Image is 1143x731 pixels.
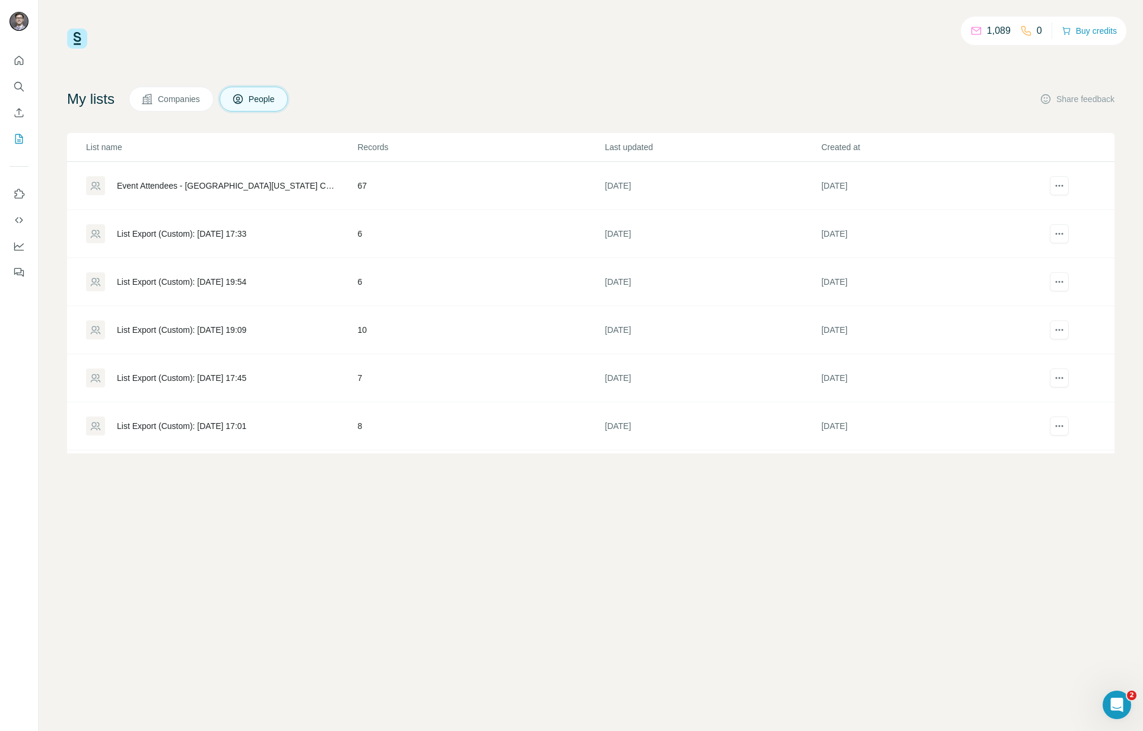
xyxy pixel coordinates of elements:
td: [DATE] [821,354,1037,402]
td: 6 [357,258,604,306]
div: List Export (Custom): [DATE] 17:01 [117,420,246,432]
div: Event Attendees - [GEOGRAPHIC_DATA][US_STATE] CRE State of the Market - Event Attendees - [GEOGRA... [117,180,337,192]
td: 67 [357,162,604,210]
div: List Export (Custom): [DATE] 17:45 [117,372,246,384]
button: actions [1050,417,1069,436]
button: actions [1050,224,1069,243]
td: [DATE] [821,306,1037,354]
div: List Export (Custom): [DATE] 17:33 [117,228,246,240]
button: My lists [9,128,28,150]
td: 7 [357,354,604,402]
td: [DATE] [821,450,1037,498]
td: 13 [357,450,604,498]
button: Share feedback [1040,93,1115,105]
td: 10 [357,306,604,354]
button: Search [9,76,28,97]
td: 6 [357,210,604,258]
td: [DATE] [604,354,821,402]
div: List Export (Custom): [DATE] 19:54 [117,276,246,288]
td: [DATE] [604,210,821,258]
td: 8 [357,402,604,450]
p: Records [357,141,604,153]
button: Enrich CSV [9,102,28,123]
td: [DATE] [821,402,1037,450]
button: Buy credits [1062,23,1117,39]
button: Feedback [9,262,28,283]
span: People [249,93,276,105]
td: [DATE] [604,450,821,498]
td: [DATE] [821,162,1037,210]
button: actions [1050,176,1069,195]
img: Surfe Logo [67,28,87,49]
img: Avatar [9,12,28,31]
button: Dashboard [9,236,28,257]
p: 1,089 [987,24,1011,38]
span: Companies [158,93,201,105]
td: [DATE] [604,402,821,450]
td: [DATE] [604,258,821,306]
h4: My lists [67,90,115,109]
button: actions [1050,272,1069,291]
button: Quick start [9,50,28,71]
button: actions [1050,320,1069,339]
p: 0 [1037,24,1042,38]
td: [DATE] [604,306,821,354]
button: Use Surfe on LinkedIn [9,183,28,205]
td: [DATE] [604,162,821,210]
button: actions [1050,368,1069,387]
p: List name [86,141,356,153]
td: [DATE] [821,210,1037,258]
iframe: Intercom live chat [1103,691,1131,719]
td: [DATE] [821,258,1037,306]
p: Created at [821,141,1037,153]
span: 2 [1127,691,1136,700]
p: Last updated [605,141,820,153]
button: Use Surfe API [9,209,28,231]
div: List Export (Custom): [DATE] 19:09 [117,324,246,336]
